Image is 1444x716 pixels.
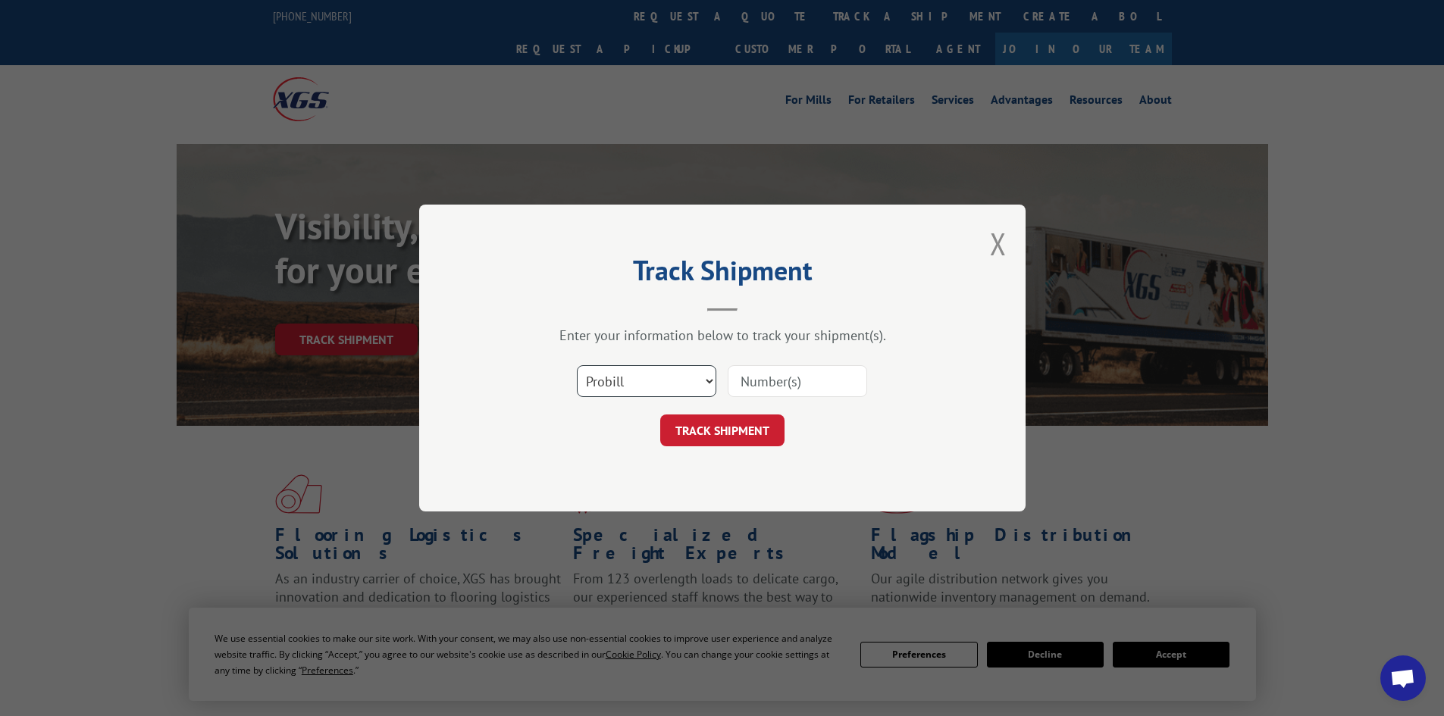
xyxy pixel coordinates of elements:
[495,327,950,344] div: Enter your information below to track your shipment(s).
[660,414,785,446] button: TRACK SHIPMENT
[990,224,1007,264] button: Close modal
[495,260,950,289] h2: Track Shipment
[728,365,867,397] input: Number(s)
[1380,655,1426,701] div: Open chat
